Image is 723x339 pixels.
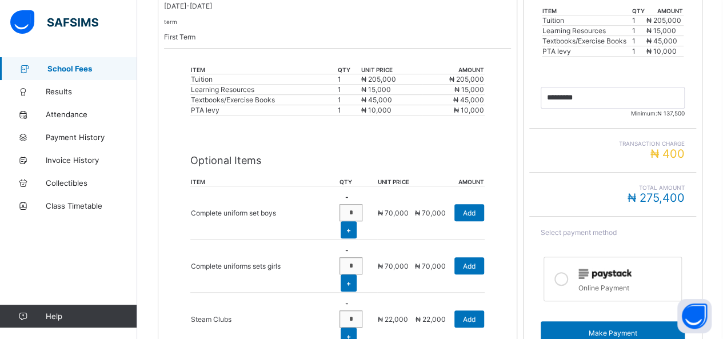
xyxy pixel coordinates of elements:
div: Learning Resources [191,85,337,94]
td: Learning Resources [542,26,632,36]
span: ₦ 22,000 [378,315,408,324]
span: ₦ 15,000 [646,26,676,35]
span: - [345,193,349,201]
th: unit price [377,178,412,186]
span: ₦ 70,000 [415,209,446,217]
th: unit price [361,66,423,74]
p: [DATE]-[DATE] [164,2,511,10]
th: item [190,66,337,74]
p: First Term [164,33,511,41]
span: ₦ 70,000 [378,209,409,217]
th: amount [412,178,485,186]
span: School Fees [47,64,137,73]
p: Steam Clubs [191,315,231,324]
td: 1 [337,85,360,95]
span: ₦ 275,400 [628,191,685,205]
span: ₦ 205,000 [646,16,681,25]
span: ₦ 10,000 [361,106,392,114]
span: ₦ 10,000 [646,47,677,55]
div: Online Payment [578,281,676,292]
span: ₦ 10,000 [454,106,484,114]
span: Help [46,312,137,321]
p: Optional Items [190,154,485,166]
span: ₦ 45,000 [361,95,392,104]
span: Invoice History [46,155,137,165]
span: Class Timetable [46,201,137,210]
td: 1 [631,26,645,36]
span: Results [46,87,137,96]
span: ₦ 137,500 [657,110,685,117]
div: Textbooks/Exercise Books [191,95,337,104]
img: paystack.0b99254114f7d5403c0525f3550acd03.svg [578,269,632,279]
span: Transaction charge [541,140,685,147]
th: item [190,178,339,186]
span: ₦ 15,000 [361,85,391,94]
span: Add [463,315,476,324]
th: qty [631,7,645,15]
th: qty [339,178,377,186]
th: item [542,7,632,15]
td: 1 [631,36,645,46]
td: 1 [337,95,360,105]
td: 1 [337,74,360,85]
td: 1 [631,46,645,57]
td: Tuition [542,15,632,26]
span: ₦ 70,000 [378,262,409,270]
span: Select payment method [541,228,617,237]
span: ₦ 400 [650,147,685,161]
span: Add [463,262,476,270]
th: qty [337,66,360,74]
small: term [164,18,177,25]
div: Tuition [191,75,337,83]
td: 1 [337,105,360,115]
span: ₦ 70,000 [415,262,446,270]
th: amount [646,7,684,15]
span: Minimum: [541,110,685,117]
th: amount [422,66,485,74]
button: Open asap [677,299,712,333]
span: Make Payment [549,329,676,337]
span: ₦ 205,000 [449,75,484,83]
div: PTA levy [191,106,337,114]
span: - [345,246,349,254]
img: safsims [10,10,98,34]
span: + [346,279,351,288]
span: Attendance [46,110,137,119]
span: ₦ 205,000 [361,75,396,83]
td: Textbooks/Exercise Books [542,36,632,46]
td: PTA levy [542,46,632,57]
span: ₦ 45,000 [646,37,677,45]
span: Add [463,209,476,217]
span: - [345,299,349,308]
span: Payment History [46,133,137,142]
td: 1 [631,15,645,26]
span: ₦ 22,000 [416,315,446,324]
p: Complete uniforms sets girls [191,262,281,270]
p: Complete uniform set boys [191,209,276,217]
span: ₦ 45,000 [453,95,484,104]
span: Collectibles [46,178,137,188]
span: + [346,226,351,234]
span: ₦ 15,000 [454,85,484,94]
span: Total Amount [541,184,685,191]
